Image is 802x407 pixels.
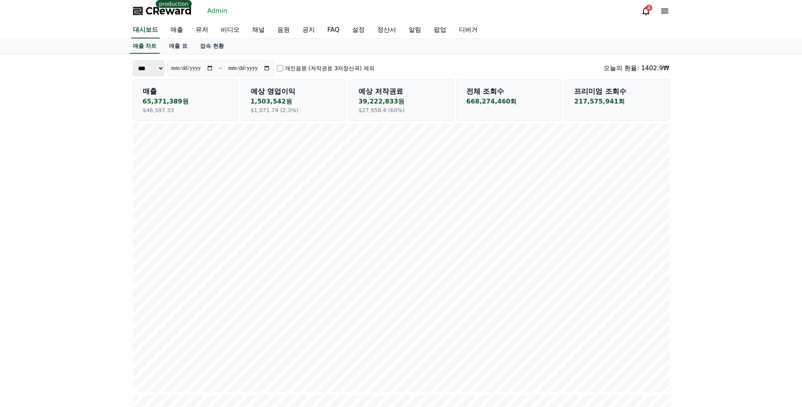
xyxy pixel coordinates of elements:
a: 비디오 [215,22,246,38]
p: 39,222,833원 [358,97,444,106]
a: 디버거 [453,22,484,38]
a: 매출 표 [163,39,194,54]
a: 알림 [402,22,427,38]
div: 4 [646,5,652,11]
p: $1,071.74 (2.3%) [251,106,336,114]
label: 개인음원 (저작권료 3자정산곡) 제외 [285,64,375,72]
a: Home [2,249,52,268]
a: Messages [52,249,101,268]
a: FAQ [321,22,346,38]
p: 1,503,542원 [251,97,336,106]
a: 설정 [346,22,371,38]
a: 음원 [271,22,296,38]
p: 65,371,389원 [143,97,228,106]
span: Settings [116,260,135,267]
span: Home [20,260,34,267]
a: CReward [133,5,192,17]
a: 접속 현황 [194,39,230,54]
a: Settings [101,249,151,268]
p: $46,597.33 [143,106,228,114]
a: 정산서 [371,22,402,38]
p: 668,274,460회 [466,97,551,106]
p: ~ [218,64,223,73]
p: 예상 저작권료 [358,86,444,97]
a: 매출 [164,22,189,38]
a: 유저 [189,22,215,38]
p: 매출 [143,86,228,97]
p: 프리미엄 조회수 [574,86,659,97]
p: 전체 조회수 [466,86,551,97]
div: 오늘의 환율: 1402.9₩ [604,64,669,73]
a: 공지 [296,22,321,38]
a: 매출 차트 [130,39,160,54]
p: $27,958.4 (60%) [358,106,444,114]
a: Admin [204,5,231,17]
a: 채널 [246,22,271,38]
p: 예상 영업이익 [251,86,336,97]
span: CReward [145,5,192,17]
a: 대시보드 [131,22,160,38]
a: 팝업 [427,22,453,38]
a: 4 [641,6,651,16]
span: Messages [65,261,88,267]
p: 217,575,941회 [574,97,659,106]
